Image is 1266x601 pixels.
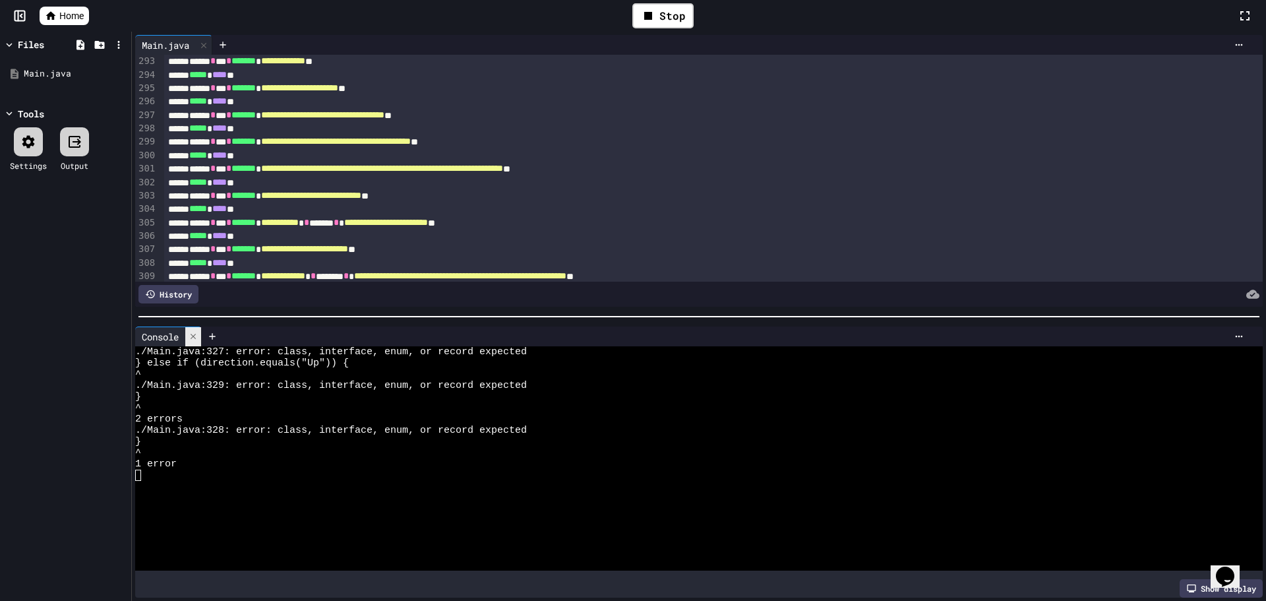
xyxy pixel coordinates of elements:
[135,69,157,82] div: 294
[18,38,44,51] div: Files
[632,3,694,28] div: Stop
[135,55,157,68] div: 293
[135,346,527,358] span: ./Main.java:327: error: class, interface, enum, or record expected
[135,35,212,55] div: Main.java
[135,391,141,402] span: }
[1211,548,1253,588] iframe: chat widget
[10,160,47,172] div: Settings
[135,82,157,95] div: 295
[135,402,141,414] span: ^
[135,369,141,380] span: ^
[135,436,141,447] span: }
[40,7,89,25] a: Home
[135,162,157,175] div: 301
[24,67,127,80] div: Main.java
[135,109,157,122] div: 297
[1180,579,1263,598] div: Show display
[135,149,157,162] div: 300
[138,285,198,303] div: History
[135,189,157,203] div: 303
[135,216,157,230] div: 305
[135,176,157,189] div: 302
[135,327,202,346] div: Console
[135,425,527,436] span: ./Main.java:328: error: class, interface, enum, or record expected
[135,122,157,135] div: 298
[18,107,44,121] div: Tools
[59,9,84,22] span: Home
[135,230,157,243] div: 306
[135,380,527,391] span: ./Main.java:329: error: class, interface, enum, or record expected
[135,135,157,148] div: 299
[135,38,196,52] div: Main.java
[135,243,157,256] div: 307
[135,257,157,270] div: 308
[135,358,349,369] span: } else if (direction.equals("Up")) {
[135,414,183,425] span: 2 errors
[135,270,157,283] div: 309
[135,447,141,459] span: ^
[135,95,157,108] div: 296
[135,203,157,216] div: 304
[135,330,185,344] div: Console
[135,459,177,470] span: 1 error
[61,160,88,172] div: Output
